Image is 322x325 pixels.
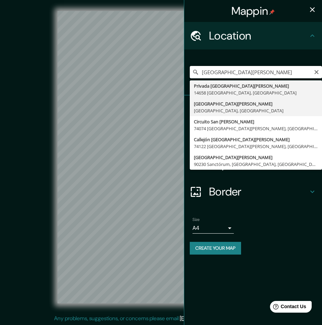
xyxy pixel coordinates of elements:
[184,22,322,49] div: Location
[209,157,308,171] h4: Layout
[194,154,318,161] div: [GEOGRAPHIC_DATA][PERSON_NAME]
[194,125,318,132] div: 74074 [GEOGRAPHIC_DATA][PERSON_NAME], [GEOGRAPHIC_DATA], [GEOGRAPHIC_DATA]
[180,315,265,322] a: [EMAIL_ADDRESS][DOMAIN_NAME]
[314,68,319,75] button: Clear
[184,178,322,205] div: Border
[184,123,322,150] div: Style
[194,82,318,89] div: Privada [GEOGRAPHIC_DATA][PERSON_NAME]
[209,185,308,199] h4: Border
[269,9,275,15] img: pin-icon.png
[194,100,318,107] div: [GEOGRAPHIC_DATA][PERSON_NAME]
[58,11,265,303] canvas: Map
[190,242,241,255] button: Create your map
[193,217,200,223] label: Size
[194,89,318,96] div: 14658 [GEOGRAPHIC_DATA], [GEOGRAPHIC_DATA]
[194,161,318,168] div: 90230 Sanctórum, [GEOGRAPHIC_DATA], [GEOGRAPHIC_DATA]
[190,66,322,78] input: Pick your city or area
[193,223,234,234] div: A4
[194,107,318,114] div: [GEOGRAPHIC_DATA], [GEOGRAPHIC_DATA]
[194,136,318,143] div: Callejón [GEOGRAPHIC_DATA][PERSON_NAME]
[261,298,314,317] iframe: Help widget launcher
[194,118,318,125] div: Circuito San [PERSON_NAME]
[194,143,318,150] div: 74122 [GEOGRAPHIC_DATA][PERSON_NAME], [GEOGRAPHIC_DATA], [GEOGRAPHIC_DATA]
[184,96,322,123] div: Pins
[54,314,266,323] p: Any problems, suggestions, or concerns please email .
[209,29,308,43] h4: Location
[231,4,275,18] h4: Mappin
[184,150,322,178] div: Layout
